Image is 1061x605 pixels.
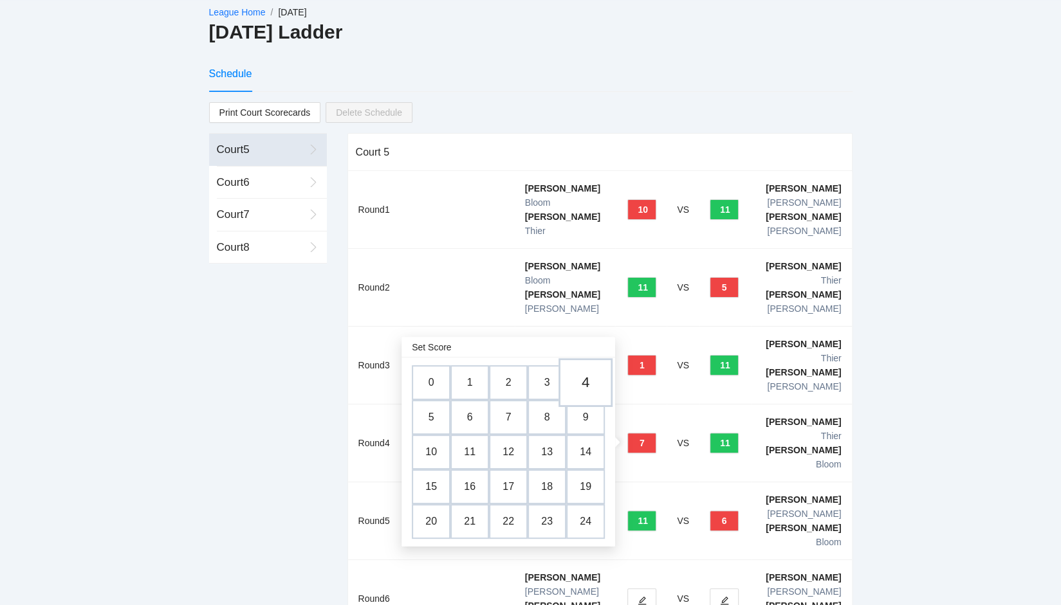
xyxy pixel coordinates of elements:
td: 14 [566,435,605,469]
td: 12 [489,435,528,469]
td: Round 2 [348,249,515,327]
b: [PERSON_NAME] [766,523,841,533]
button: 10 [627,199,656,220]
span: Thier [821,275,842,285]
span: [PERSON_NAME] [767,226,841,236]
td: Round 5 [348,482,515,560]
b: [PERSON_NAME] [766,339,841,349]
td: Round 3 [348,327,515,404]
td: VS [667,404,699,482]
td: 6 [450,400,489,435]
button: 11 [710,199,739,220]
span: Thier [525,226,546,236]
span: [PERSON_NAME] [767,303,841,314]
b: [PERSON_NAME] [525,572,600,582]
button: 11 [710,433,739,453]
b: [PERSON_NAME] [525,212,600,222]
span: [PERSON_NAME] [525,303,599,314]
span: edit [638,595,647,605]
td: VS [667,249,699,327]
b: [PERSON_NAME] [525,261,600,271]
td: 23 [528,504,566,539]
b: [PERSON_NAME] [766,367,841,377]
td: 22 [489,504,528,539]
b: [PERSON_NAME] [766,572,841,582]
b: [PERSON_NAME] [525,289,600,300]
b: [PERSON_NAME] [766,261,841,271]
div: Court 5 [356,134,844,170]
b: [PERSON_NAME] [766,417,841,427]
span: Bloom [525,197,551,208]
span: Thier [821,353,842,363]
b: [PERSON_NAME] [766,289,841,300]
button: 1 [627,355,656,375]
td: 21 [450,504,489,539]
b: [PERSON_NAME] [766,212,841,222]
span: [PERSON_NAME] [525,586,599,597]
span: Bloom [525,275,551,285]
td: 10 [412,435,450,469]
td: Round 4 [348,404,515,482]
td: VS [667,171,699,249]
div: Set Score [412,340,451,354]
td: VS [667,327,699,404]
td: VS [667,482,699,560]
td: 15 [412,469,450,504]
button: 11 [627,277,656,298]
span: / [270,7,273,17]
span: Bloom [816,459,842,469]
td: 11 [450,435,489,469]
td: 4 [558,359,613,408]
td: 7 [489,400,528,435]
button: 7 [627,433,656,453]
td: Round 1 [348,171,515,249]
td: 0 [412,365,450,400]
div: Schedule [209,66,252,82]
span: Thier [821,431,842,441]
span: [PERSON_NAME] [767,381,841,392]
span: [DATE] [278,7,306,17]
a: League Home [209,7,266,17]
button: 11 [710,355,739,375]
span: Bloom [816,537,842,547]
b: [PERSON_NAME] [766,183,841,194]
td: 16 [450,469,489,504]
div: Court 6 [217,174,304,191]
b: [PERSON_NAME] [766,445,841,455]
button: 6 [710,510,739,531]
button: 11 [627,510,656,531]
div: Court 7 [217,206,304,223]
b: [PERSON_NAME] [766,494,841,505]
a: Print Court Scorecards [209,102,321,123]
td: 24 [566,504,605,539]
td: 18 [528,469,566,504]
span: [PERSON_NAME] [767,197,841,208]
td: 1 [450,365,489,400]
td: 9 [566,400,605,435]
td: 17 [489,469,528,504]
h2: [DATE] Ladder [209,19,853,46]
span: edit [720,595,729,605]
span: [PERSON_NAME] [767,586,841,597]
td: 2 [489,365,528,400]
span: [PERSON_NAME] [767,509,841,519]
td: 5 [412,400,450,435]
div: Court 8 [217,239,304,256]
td: 19 [566,469,605,504]
b: [PERSON_NAME] [525,183,600,194]
td: 20 [412,504,450,539]
td: 8 [528,400,566,435]
span: Print Court Scorecards [219,103,311,122]
td: 3 [528,365,566,400]
button: 5 [710,277,739,298]
td: 13 [528,435,566,469]
div: Court 5 [217,141,304,158]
